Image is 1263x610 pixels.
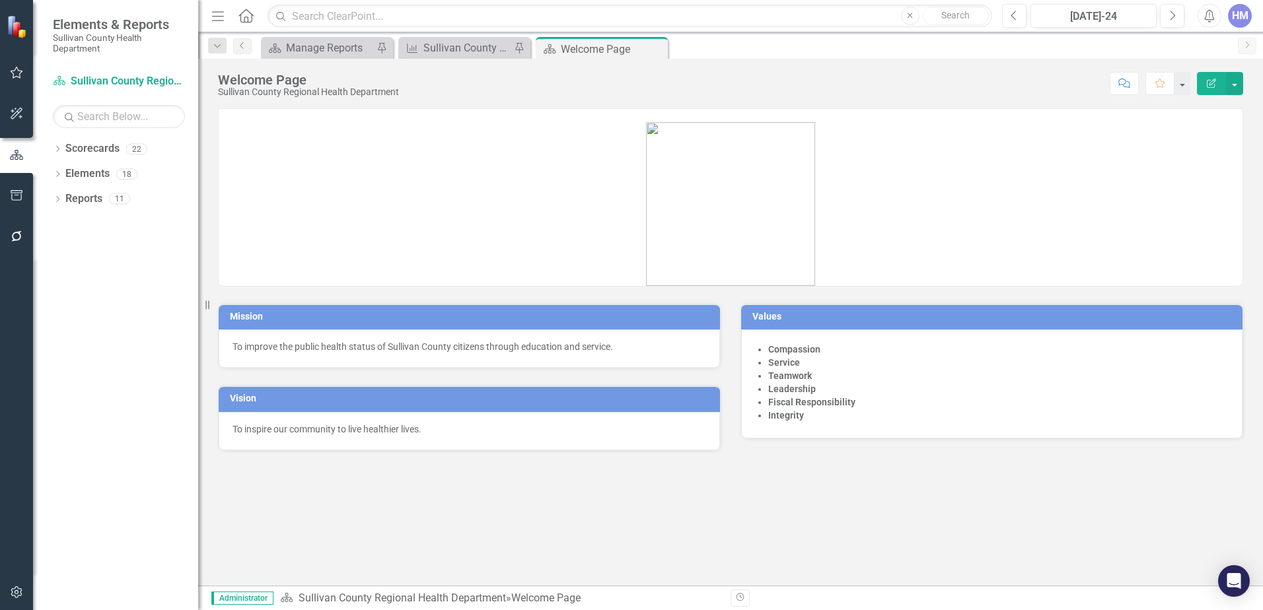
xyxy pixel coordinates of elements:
a: Elements [65,166,110,182]
button: HM [1228,4,1252,28]
h3: Mission [230,312,713,322]
div: Manage Reports [286,40,373,56]
div: 18 [116,168,137,180]
small: Sullivan County Health Department [53,32,185,54]
div: Sullivan County Kindergarten Students Immunization Status [423,40,511,56]
span: Search [941,10,970,20]
div: 11 [109,193,130,205]
strong: Compassion [768,344,820,355]
strong: Teamwork [768,370,812,381]
div: Welcome Page [561,41,665,57]
strong: Fiscal Responsibility [768,397,855,407]
a: Scorecards [65,141,120,156]
a: Manage Reports [264,40,373,56]
div: Welcome Page [511,592,581,604]
p: To inspire our community to live healthier lives. [233,423,706,436]
a: Reports [65,191,102,207]
p: To improve the public health status of Sullivan County citizens through education and service. [233,340,706,353]
strong: Leadership [768,384,816,394]
span: Elements & Reports [53,17,185,32]
div: 22 [126,143,147,154]
div: » [280,591,721,606]
a: Sullivan County Kindergarten Students Immunization Status [402,40,511,56]
div: [DATE]-24 [1035,9,1152,24]
a: Sullivan County Regional Health Department [53,74,185,89]
button: Search [923,7,989,25]
span: Administrator [211,592,273,605]
h3: Vision [230,393,713,403]
div: Sullivan County Regional Health Department [218,87,399,97]
strong: Integrity [768,410,804,421]
div: Open Intercom Messenger [1218,565,1250,597]
a: Sullivan County Regional Health Department [299,592,506,604]
input: Search ClearPoint... [268,5,992,28]
button: [DATE]-24 [1030,4,1157,28]
h3: Values [752,312,1236,322]
input: Search Below... [53,105,185,128]
div: Welcome Page [218,73,399,87]
strong: Service [768,357,800,368]
img: ClearPoint Strategy [7,15,30,38]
